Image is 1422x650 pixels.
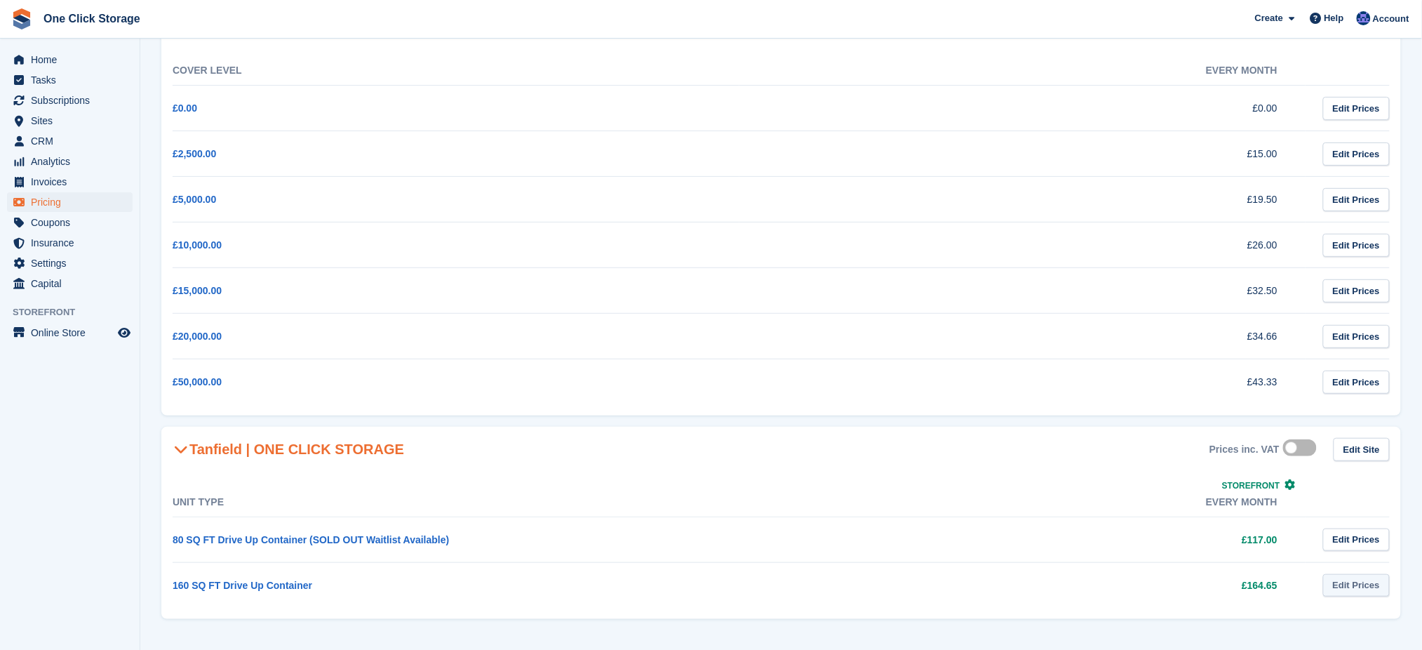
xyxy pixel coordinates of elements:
th: Every month [739,488,1306,517]
td: £32.50 [739,268,1306,314]
a: £20,000.00 [173,331,222,342]
a: Edit Prices [1323,529,1390,552]
span: Online Store [31,323,115,343]
a: menu [7,91,133,110]
span: Invoices [31,172,115,192]
span: Storefront [1222,481,1280,491]
span: Storefront [13,305,140,319]
span: Home [31,50,115,69]
a: menu [7,152,133,171]
td: £117.00 [739,517,1306,562]
td: £43.33 [739,359,1306,405]
a: menu [7,253,133,273]
img: stora-icon-8386f47178a22dfd0bd8f6a31ec36ba5ce8667c1dd55bd0f319d3a0aa187defe.svg [11,8,32,29]
td: £34.66 [739,314,1306,359]
a: 80 SQ FT Drive Up Container (SOLD OUT Waitlist Available) [173,534,449,545]
a: menu [7,323,133,343]
a: Edit Prices [1323,234,1390,257]
img: Thomas [1357,11,1371,25]
a: Edit Site [1334,438,1390,461]
th: Every month [739,56,1306,86]
a: Storefront [1222,481,1296,491]
span: Coupons [31,213,115,232]
a: menu [7,213,133,232]
span: Settings [31,253,115,273]
a: £0.00 [173,102,197,114]
a: £50,000.00 [173,376,222,387]
div: Prices inc. VAT [1209,444,1280,456]
span: CRM [31,131,115,151]
td: £0.00 [739,86,1306,131]
td: £19.50 [739,177,1306,223]
a: Edit Prices [1323,371,1390,394]
td: £26.00 [739,223,1306,268]
a: menu [7,172,133,192]
a: menu [7,70,133,90]
a: Edit Prices [1323,142,1390,166]
a: Edit Prices [1323,279,1390,303]
a: £5,000.00 [173,194,216,205]
a: menu [7,192,133,212]
a: menu [7,111,133,131]
a: Edit Prices [1323,574,1390,597]
a: £2,500.00 [173,148,216,159]
span: Help [1324,11,1344,25]
a: menu [7,233,133,253]
a: Edit Prices [1323,325,1390,348]
span: Capital [31,274,115,293]
a: £15,000.00 [173,285,222,296]
th: Unit Type [173,488,739,517]
span: Subscriptions [31,91,115,110]
span: Sites [31,111,115,131]
td: £164.65 [739,562,1306,608]
td: £15.00 [739,131,1306,177]
h2: Tanfield | ONE CLICK STORAGE [173,441,404,458]
a: menu [7,274,133,293]
a: £10,000.00 [173,239,222,251]
a: menu [7,131,133,151]
span: Account [1373,12,1409,26]
span: Pricing [31,192,115,212]
a: Preview store [116,324,133,341]
a: One Click Storage [38,7,146,30]
span: Create [1255,11,1283,25]
span: Analytics [31,152,115,171]
a: menu [7,50,133,69]
th: Cover Level [173,56,739,86]
span: Insurance [31,233,115,253]
a: 160 SQ FT Drive Up Container [173,580,312,591]
span: Tasks [31,70,115,90]
a: Edit Prices [1323,188,1390,211]
a: Edit Prices [1323,97,1390,120]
